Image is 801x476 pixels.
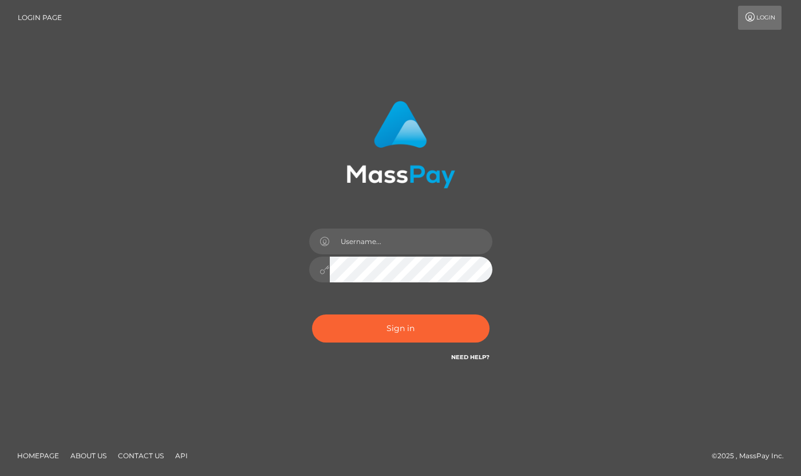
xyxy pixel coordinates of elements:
a: Login [738,6,782,30]
a: API [171,447,192,465]
img: MassPay Login [346,101,455,188]
a: Homepage [13,447,64,465]
div: © 2025 , MassPay Inc. [712,450,792,462]
a: Need Help? [451,353,490,361]
a: Contact Us [113,447,168,465]
a: Login Page [18,6,62,30]
a: About Us [66,447,111,465]
input: Username... [330,229,492,254]
button: Sign in [312,314,490,343]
